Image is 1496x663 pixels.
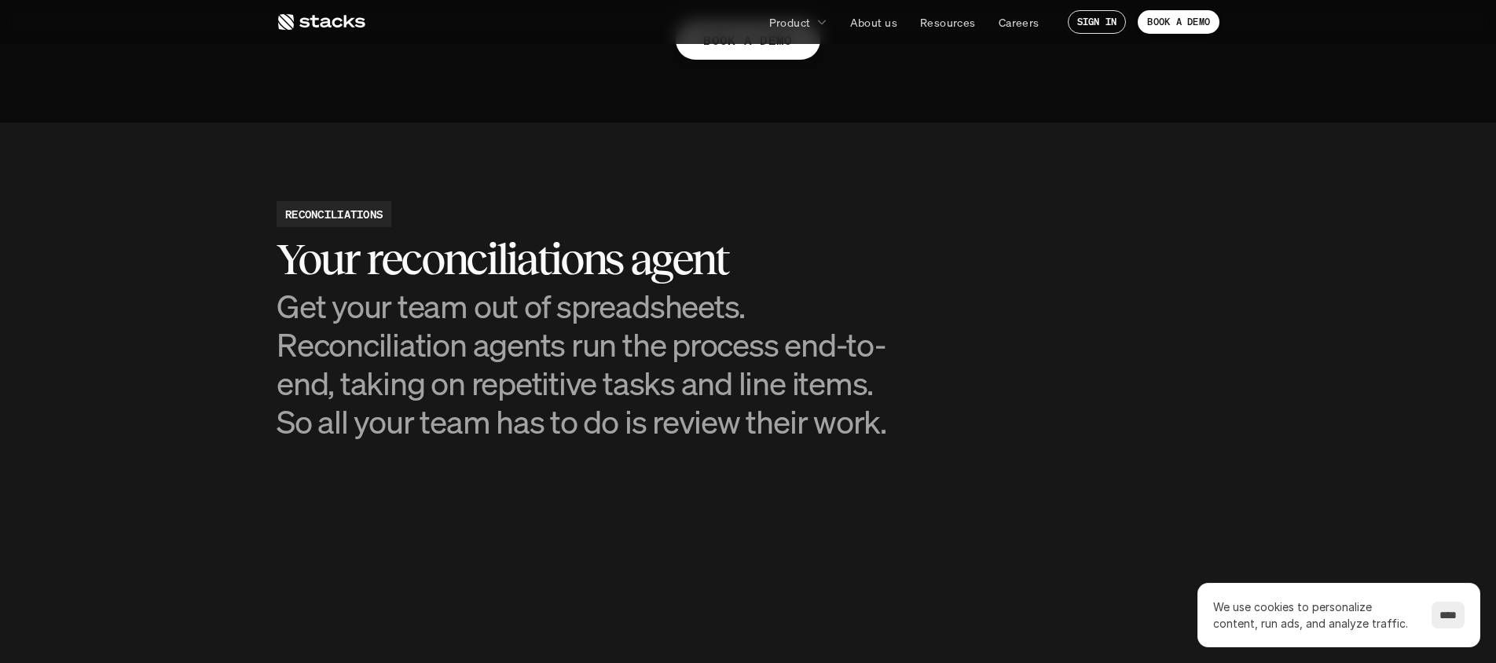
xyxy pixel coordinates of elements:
p: Product [769,14,811,31]
p: SIGN IN [1077,16,1117,27]
a: Privacy Policy [185,299,255,310]
p: Resources [920,14,976,31]
p: Careers [999,14,1039,31]
p: About us [850,14,897,31]
h3: Get your team out of spreadsheets. Reconciliation agents run the process end-to-end, taking on re... [277,287,905,441]
a: Resources [911,8,985,36]
p: BOOK A DEMO [1147,16,1210,27]
a: About us [841,8,907,36]
h2: Your reconciliations agent [277,235,905,284]
h2: RECONCILIATIONS [285,206,383,222]
a: BOOK A DEMO [1138,10,1219,34]
p: We use cookies to personalize content, run ads, and analyze traffic. [1213,599,1416,632]
a: Careers [989,8,1049,36]
a: SIGN IN [1068,10,1127,34]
